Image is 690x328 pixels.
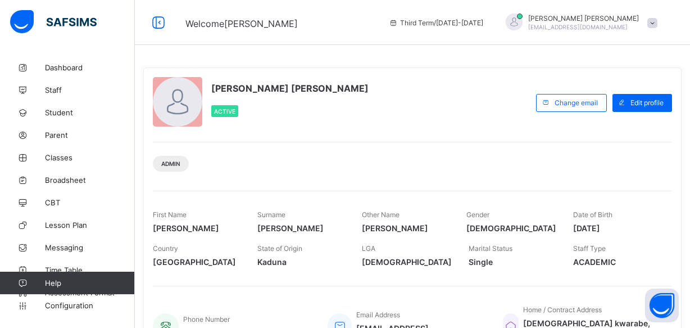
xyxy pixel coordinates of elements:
[45,198,135,207] span: CBT
[45,131,135,140] span: Parent
[362,223,450,233] span: [PERSON_NAME]
[555,98,598,107] span: Change email
[211,83,369,94] span: [PERSON_NAME] [PERSON_NAME]
[183,315,230,323] span: Phone Number
[257,257,345,267] span: Kaduna
[469,257,556,267] span: Single
[494,14,663,32] div: FrancisVICTOR
[528,24,628,30] span: [EMAIL_ADDRESS][DOMAIN_NAME]
[257,210,285,219] span: Surname
[573,257,661,267] span: ACADEMIC
[362,210,400,219] span: Other Name
[528,14,639,23] span: [PERSON_NAME] [PERSON_NAME]
[466,210,489,219] span: Gender
[45,243,135,252] span: Messaging
[630,98,664,107] span: Edit profile
[45,63,135,72] span: Dashboard
[153,210,187,219] span: First Name
[466,223,556,233] span: [DEMOGRAPHIC_DATA]
[257,244,302,253] span: State of Origin
[469,244,512,253] span: Marital Status
[45,278,134,287] span: Help
[45,108,135,117] span: Student
[573,244,606,253] span: Staff Type
[389,19,483,27] span: session/term information
[362,244,375,253] span: LGA
[10,10,97,34] img: safsims
[153,223,240,233] span: [PERSON_NAME]
[185,18,298,29] span: Welcome [PERSON_NAME]
[45,176,135,185] span: Broadsheet
[573,210,612,219] span: Date of Birth
[356,311,400,319] span: Email Address
[153,244,178,253] span: Country
[45,221,135,230] span: Lesson Plan
[161,160,180,167] span: Admin
[45,266,135,275] span: Time Table
[257,223,345,233] span: [PERSON_NAME]
[45,86,135,95] span: Staff
[153,257,240,267] span: [GEOGRAPHIC_DATA]
[214,108,235,115] span: Active
[45,301,134,310] span: Configuration
[645,289,679,322] button: Open asap
[523,305,602,314] span: Home / Contract Address
[573,223,661,233] span: [DATE]
[45,153,135,162] span: Classes
[362,257,452,267] span: [DEMOGRAPHIC_DATA]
